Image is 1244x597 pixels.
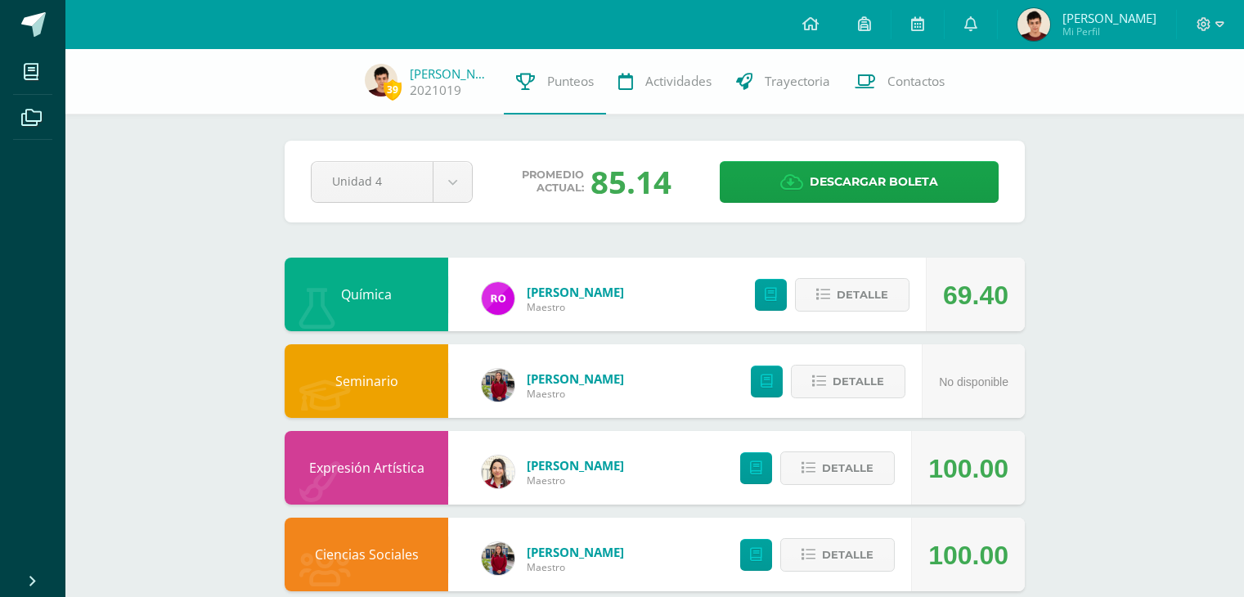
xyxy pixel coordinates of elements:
span: Maestro [527,560,624,574]
span: Actividades [645,73,712,90]
img: 08cdfe488ee6e762f49c3a355c2599e7.png [482,456,514,488]
img: d0e44063d19e54253f2068ba2aa0c258.png [1017,8,1050,41]
div: 69.40 [943,258,1008,332]
span: 39 [384,79,402,100]
a: Punteos [504,49,606,114]
div: 85.14 [591,160,671,203]
button: Detalle [780,451,895,485]
img: e1f0730b59be0d440f55fb027c9eff26.png [482,542,514,575]
a: [PERSON_NAME] [527,544,624,560]
a: [PERSON_NAME] [410,65,492,82]
span: Detalle [833,366,884,397]
span: Contactos [887,73,945,90]
a: [PERSON_NAME] [527,370,624,387]
span: Mi Perfil [1062,25,1156,38]
a: Descargar boleta [720,161,999,203]
a: [PERSON_NAME] [527,457,624,474]
a: Trayectoria [724,49,842,114]
button: Detalle [791,365,905,398]
img: e1f0730b59be0d440f55fb027c9eff26.png [482,369,514,402]
span: Promedio actual: [522,168,584,195]
div: Expresión Artística [285,431,448,505]
a: Contactos [842,49,957,114]
div: 100.00 [928,432,1008,505]
span: Detalle [822,540,873,570]
a: Unidad 4 [312,162,472,202]
span: Detalle [837,280,888,310]
span: No disponible [939,375,1008,388]
a: [PERSON_NAME] [527,284,624,300]
div: Ciencias Sociales [285,518,448,591]
img: d0e44063d19e54253f2068ba2aa0c258.png [365,64,397,97]
a: Actividades [606,49,724,114]
button: Detalle [780,538,895,572]
span: [PERSON_NAME] [1062,10,1156,26]
img: 08228f36aa425246ac1f75ab91e507c5.png [482,282,514,315]
span: Maestro [527,474,624,487]
a: 2021019 [410,82,461,99]
span: Descargar boleta [810,162,938,202]
span: Maestro [527,387,624,401]
div: Seminario [285,344,448,418]
button: Detalle [795,278,909,312]
div: 100.00 [928,518,1008,592]
span: Punteos [547,73,594,90]
div: Química [285,258,448,331]
span: Maestro [527,300,624,314]
span: Unidad 4 [332,162,412,200]
span: Trayectoria [765,73,830,90]
span: Detalle [822,453,873,483]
